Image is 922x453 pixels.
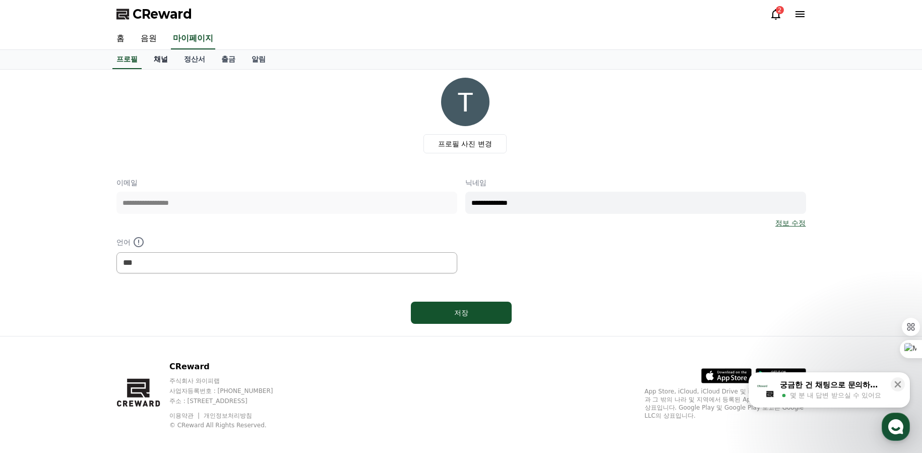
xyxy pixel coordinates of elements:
a: 마이페이지 [171,28,215,49]
p: 사업자등록번호 : [PHONE_NUMBER] [169,387,292,395]
a: 이용약관 [169,412,201,419]
a: 홈 [3,320,67,345]
span: 홈 [32,335,38,343]
a: 출금 [213,50,243,69]
button: 저장 [411,302,512,324]
a: 프로필 [112,50,142,69]
p: 닉네임 [465,178,806,188]
a: 알림 [243,50,274,69]
p: 주식회사 와이피랩 [169,377,292,385]
a: 2 [770,8,782,20]
a: CReward [116,6,192,22]
p: 이메일 [116,178,457,188]
a: 정산서 [176,50,213,69]
img: profile_image [441,78,489,126]
p: 언어 [116,236,457,248]
a: 개인정보처리방침 [204,412,252,419]
a: 정보 수정 [775,218,806,228]
a: 홈 [108,28,133,49]
div: 저장 [431,308,491,318]
span: CReward [133,6,192,22]
div: 2 [776,6,784,14]
a: 음원 [133,28,165,49]
span: 설정 [156,335,168,343]
label: 프로필 사진 변경 [423,134,507,153]
span: 대화 [92,335,104,344]
p: CReward [169,361,292,373]
p: 주소 : [STREET_ADDRESS] [169,397,292,405]
p: App Store, iCloud, iCloud Drive 및 iTunes Store는 미국과 그 밖의 나라 및 지역에서 등록된 Apple Inc.의 서비스 상표입니다. Goo... [645,387,806,420]
a: 설정 [130,320,194,345]
p: © CReward All Rights Reserved. [169,421,292,429]
a: 채널 [146,50,176,69]
a: 대화 [67,320,130,345]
